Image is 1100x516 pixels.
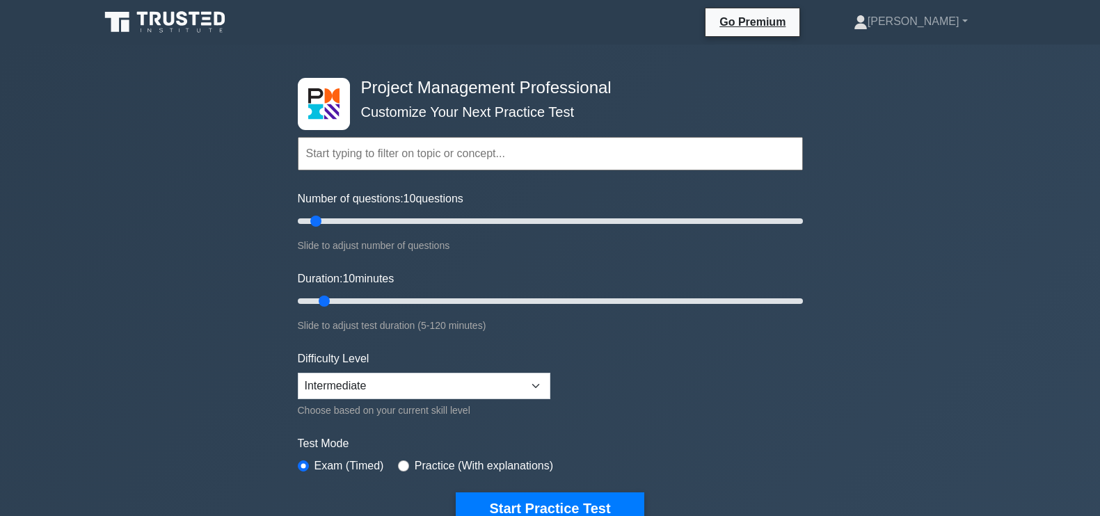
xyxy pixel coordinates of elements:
[298,237,803,254] div: Slide to adjust number of questions
[298,350,369,367] label: Difficulty Level
[820,8,1001,35] a: [PERSON_NAME]
[298,271,394,287] label: Duration: minutes
[404,193,416,204] span: 10
[298,137,803,170] input: Start typing to filter on topic or concept...
[356,78,735,98] h4: Project Management Professional
[314,458,384,474] label: Exam (Timed)
[298,402,550,419] div: Choose based on your current skill level
[298,435,803,452] label: Test Mode
[298,191,463,207] label: Number of questions: questions
[415,458,553,474] label: Practice (With explanations)
[711,13,794,31] a: Go Premium
[342,273,355,284] span: 10
[298,317,803,334] div: Slide to adjust test duration (5-120 minutes)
